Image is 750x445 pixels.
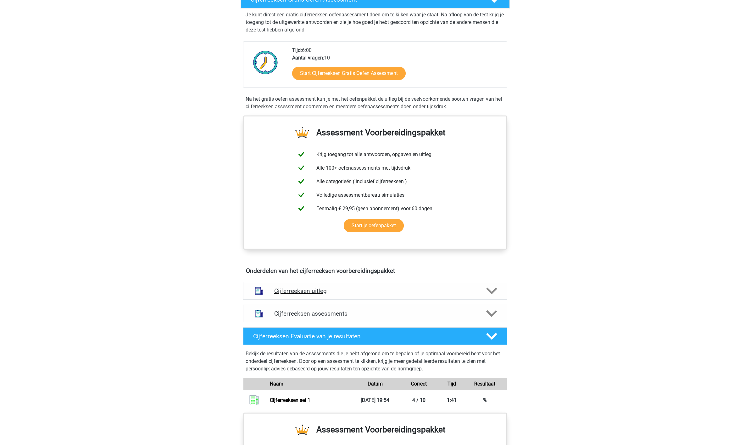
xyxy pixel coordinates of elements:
b: Tijd: [292,47,302,53]
h4: Cijferreeksen assessments [274,310,476,317]
div: Tijd [441,380,463,388]
img: Klok [250,47,281,78]
h4: Cijferreeksen uitleg [274,287,476,295]
p: Bekijk de resultaten van de assessments die je hebt afgerond om te bepalen of je optimaal voorber... [246,350,505,373]
a: assessments Cijferreeksen assessments [241,305,510,322]
div: Resultaat [463,380,507,388]
img: cijferreeksen uitleg [251,283,267,299]
a: Start Cijferreeksen Gratis Oefen Assessment [292,67,406,80]
div: Naam [265,380,353,388]
div: Datum [353,380,397,388]
div: Na het gratis oefen assessment kun je met het oefenpakket de uitleg bij de veelvoorkomende soorte... [243,95,507,110]
div: Correct [397,380,441,388]
div: 6:00 10 [287,47,507,87]
b: Aantal vragen: [292,55,324,61]
h4: Cijferreeksen Evaluatie van je resultaten [253,333,476,340]
a: Cijferreeksen Evaluatie van je resultaten [241,327,510,345]
a: Start je oefenpakket [344,219,404,232]
a: uitleg Cijferreeksen uitleg [241,282,510,300]
p: Je kunt direct een gratis cijferreeksen oefenassessment doen om te kijken waar je staat. Na afloo... [246,11,505,34]
a: Cijferreeksen set 1 [270,397,310,403]
img: cijferreeksen assessments [251,306,267,322]
h4: Onderdelen van het cijferreeksen voorbereidingspakket [246,267,504,274]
